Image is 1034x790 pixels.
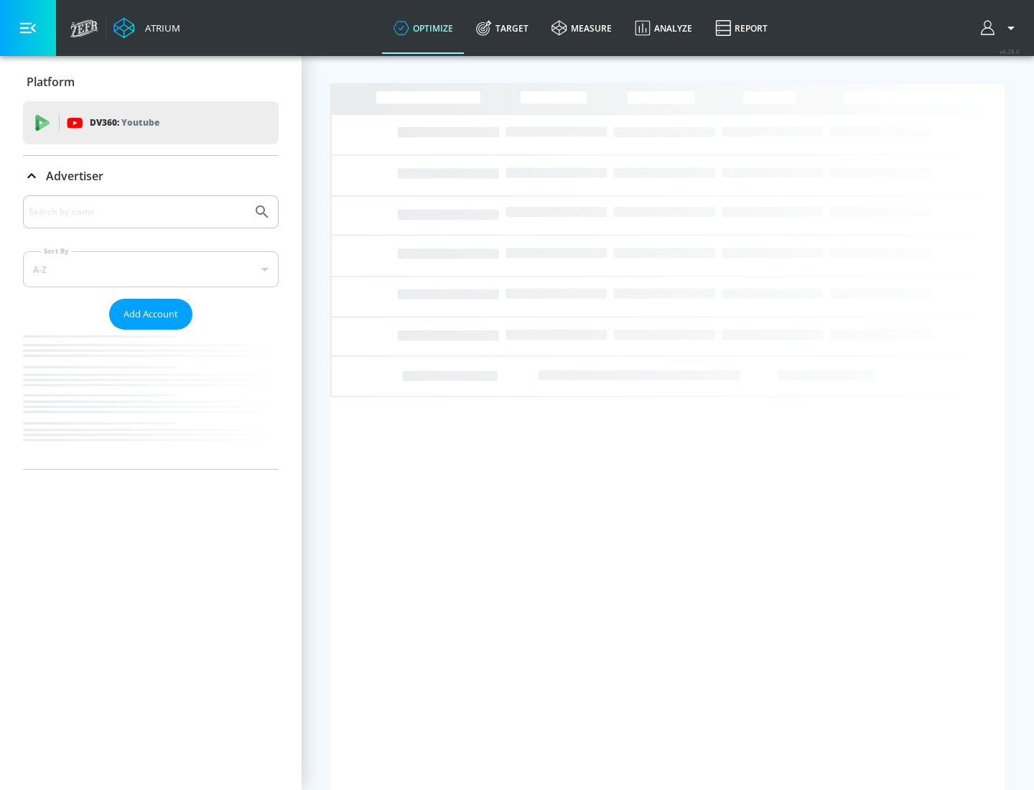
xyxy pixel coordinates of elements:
p: Youtube [121,115,159,130]
div: Atrium [139,22,180,34]
input: Search by name [29,203,246,221]
p: DV360: [90,115,159,131]
p: Advertiser [46,168,103,184]
div: A-Z [23,251,279,287]
div: DV360: Youtube [23,101,279,144]
div: Advertiser [23,156,279,196]
span: v 4.28.0 [1000,47,1020,55]
a: Atrium [113,17,180,39]
div: Advertiser [23,195,279,469]
a: measure [540,2,623,54]
div: Platform [23,62,279,102]
nav: list of Advertiser [23,330,279,469]
span: Add Account [124,306,178,322]
button: Add Account [109,299,192,330]
p: Platform [27,74,75,90]
a: Analyze [623,2,704,54]
a: Report [704,2,779,54]
a: optimize [382,2,465,54]
label: Sort By [41,246,72,256]
a: Target [465,2,540,54]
